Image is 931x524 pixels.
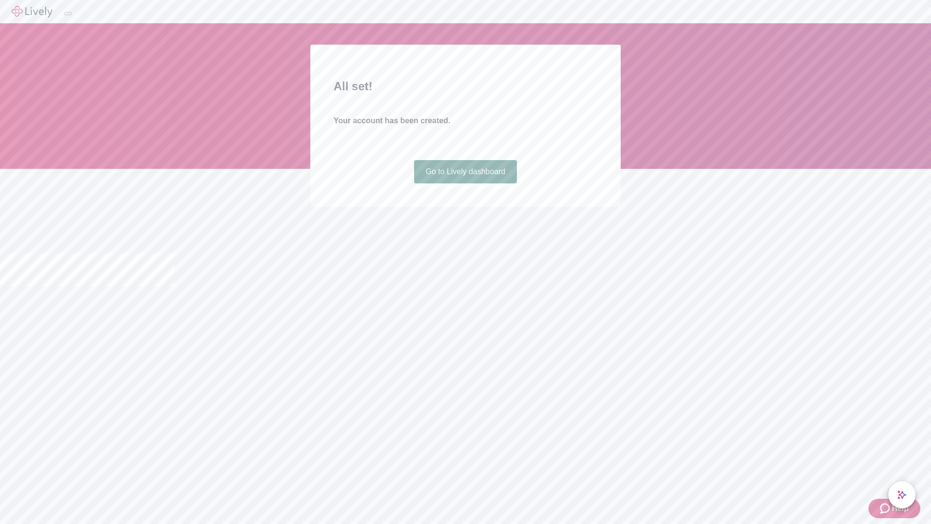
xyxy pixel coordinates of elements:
[888,481,915,508] button: chat
[12,6,52,17] img: Lively
[414,160,517,183] a: Go to Lively dashboard
[897,490,907,500] svg: Lively AI Assistant
[334,115,597,127] h4: Your account has been created.
[64,12,72,15] button: Log out
[334,78,597,95] h2: All set!
[892,503,909,514] span: Help
[868,499,920,518] button: Zendesk support iconHelp
[880,503,892,514] svg: Zendesk support icon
